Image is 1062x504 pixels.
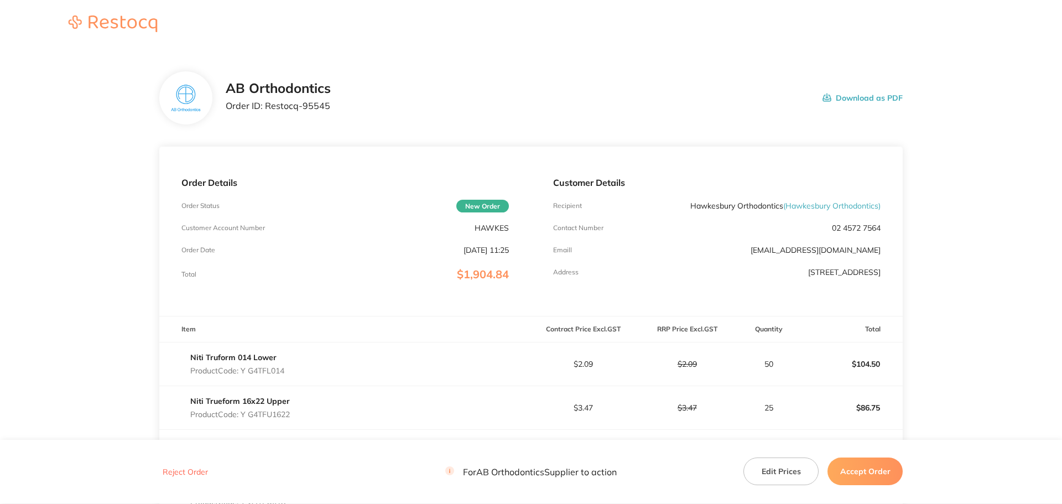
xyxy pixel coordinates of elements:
p: [STREET_ADDRESS] [808,268,881,277]
h2: AB Orthodontics [226,81,331,96]
p: Customer Details [553,178,881,188]
p: HAWKES [475,224,509,232]
a: Niti Truform 014 Lower [190,352,277,362]
img: Restocq logo [58,15,168,32]
th: Quantity [739,316,799,342]
p: Total [181,271,196,278]
p: Order Status [181,202,220,210]
p: Hawkesbury Orthodontics [690,201,881,210]
button: Download as PDF [822,81,903,115]
p: $3.47 [532,403,634,412]
p: Order Date [181,246,215,254]
p: 50 [740,360,798,368]
p: 25 [740,403,798,412]
p: Recipient [553,202,582,210]
button: Reject Order [159,467,211,477]
img: c2xjeWNkeQ [168,80,204,116]
p: $3.47 [636,403,738,412]
p: Customer Account Number [181,224,265,232]
span: ( Hawkesbury Orthodontics ) [783,201,881,211]
th: Total [799,316,903,342]
th: Item [159,316,531,342]
a: [EMAIL_ADDRESS][DOMAIN_NAME] [751,245,881,255]
button: Accept Order [827,458,903,486]
p: Contact Number [553,224,603,232]
p: For AB Orthodontics Supplier to action [445,467,617,477]
a: Niti Trueform 16x22 Upper [190,396,290,406]
p: Order ID: Restocq- 95545 [226,101,331,111]
p: 02 4572 7564 [832,224,881,232]
p: Address [553,268,579,276]
p: Product Code: Y G4TFL014 [190,366,284,375]
p: Product Code: Y G4TFU1622 [190,410,290,419]
p: [DATE] 11:25 [464,246,509,254]
p: Order Details [181,178,509,188]
span: $1,904.84 [457,267,509,281]
p: $115.75 [799,438,902,465]
span: New Order [456,200,509,212]
p: $86.75 [799,394,902,421]
p: $2.09 [636,360,738,368]
a: Restocq logo [58,15,168,34]
p: $104.50 [799,351,902,377]
button: Edit Prices [743,458,819,486]
p: $2.09 [532,360,634,368]
th: RRP Price Excl. GST [635,316,739,342]
p: Emaill [553,246,572,254]
th: Contract Price Excl. GST [531,316,635,342]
